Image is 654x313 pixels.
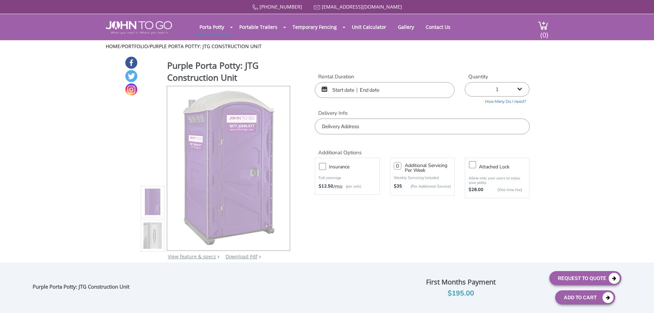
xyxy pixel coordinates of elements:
div: Colors may vary [141,262,291,269]
span: (0) [540,25,548,40]
img: right arrow icon [217,255,219,258]
a: Portable Trailers [234,20,283,34]
p: Weekly Servicing Included [394,175,451,180]
img: Product [144,121,162,283]
a: View feature & specs [168,253,216,260]
button: Live Chat [627,286,654,313]
a: Facebook [125,57,137,69]
a: Purple Porta Potty: JTG Construction Unit [150,43,262,49]
a: Porta Potty [194,20,229,34]
a: Download Pdf [226,253,257,260]
img: Product [176,86,280,248]
h2: Additional Options [315,141,529,156]
a: Contact Us [421,20,456,34]
div: $195.00 [378,288,544,299]
a: Portfolio [122,43,148,49]
a: Home [106,43,120,49]
strong: $12.50 [319,183,333,190]
input: 0 [394,162,401,170]
a: Temporary Fencing [287,20,342,34]
a: [EMAIL_ADDRESS][DOMAIN_NAME] [322,3,402,10]
label: Quantity [465,73,529,80]
input: Start date | End date [315,82,455,98]
img: JOHN to go [106,21,172,34]
ul: / / [106,43,548,50]
label: Delivery Info [315,110,529,117]
strong: $28.00 [469,187,483,193]
h3: Insurance [329,163,382,171]
p: {One time fee} [487,187,522,193]
img: cart a [538,21,548,30]
label: Rental Duration [315,73,455,80]
img: chevron.png [259,255,261,258]
a: Gallery [393,20,419,34]
a: [PHONE_NUMBER] [260,3,302,10]
img: Mail [314,5,320,10]
p: Allow only your users to enjoy your potty. [469,176,526,185]
h1: Purple Porta Potty: JTG Construction Unit [167,59,291,85]
button: Request To Quote [549,271,621,285]
h3: Attached lock [479,163,532,171]
a: Unit Calculator [347,20,391,34]
p: (per unit) [342,183,361,190]
a: Twitter [125,70,137,82]
a: Instagram [125,83,137,96]
p: Full coverage [319,175,376,181]
div: First Months Payment [378,276,544,288]
div: Purple Porta Potty: JTG Construction Unit [33,283,133,292]
div: /mo [319,183,376,190]
strong: $35 [394,183,402,190]
button: Add To Cart [555,290,615,304]
img: Call [252,4,258,10]
p: (Per Additional Service) [402,184,451,189]
input: Delivery Address [315,119,529,134]
h3: Additional Servicing Per Week [405,163,451,173]
a: How Many Do I need? [465,97,529,104]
